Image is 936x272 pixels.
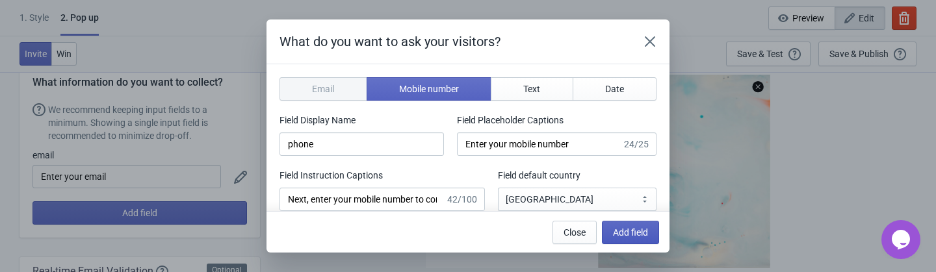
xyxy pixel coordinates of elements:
[279,32,625,51] h2: What do you want to ask your visitors?
[498,169,580,182] label: Field default country
[638,30,662,53] button: Close
[564,227,586,238] span: Close
[602,221,659,244] button: Add field
[279,169,383,182] label: Field Instruction Captions
[881,220,923,259] iframe: chat widget
[279,114,356,127] label: Field Display Name
[573,77,657,101] button: Date
[523,84,540,94] span: Text
[367,77,492,101] button: Mobile number
[552,221,597,244] button: Close
[605,84,624,94] span: Date
[457,114,564,127] label: Field Placeholder Captions
[491,77,573,101] button: Text
[613,227,648,238] span: Add field
[399,84,459,94] span: Mobile number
